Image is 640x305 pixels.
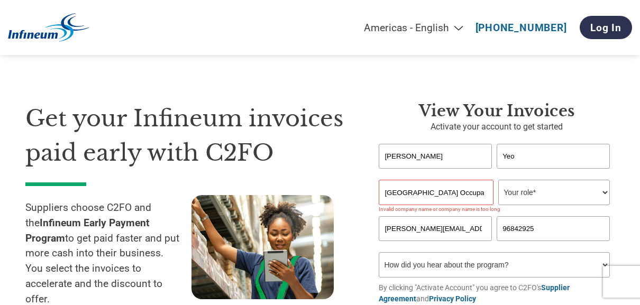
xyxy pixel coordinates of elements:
div: Invalid first name or first name is too long [379,170,492,175]
input: First Name* [379,144,492,169]
a: Supplier Agreement [379,283,570,303]
input: Last Name* [497,144,610,169]
h3: View Your Invoices [379,101,615,121]
div: Inavlid Phone Number [497,242,610,248]
select: Title/Role [498,180,610,205]
input: Phone* [497,216,610,241]
input: Your company name* [379,180,493,205]
strong: Infineum Early Payment Program [25,217,150,244]
a: Privacy Policy [429,294,476,303]
a: Log In [580,16,632,39]
div: Invalid last name or last name is too long [497,170,610,175]
a: [PHONE_NUMBER] [476,22,567,34]
div: Invalid company name or company name is too long [379,206,610,212]
input: Invalid Email format [379,216,492,241]
div: Inavlid Email Address [379,242,492,248]
p: By clicking "Activate Account" you agree to C2FO's and [379,282,615,304]
img: Infineum [8,13,89,42]
img: supply chain worker [191,195,334,299]
p: Activate your account to get started [379,121,615,133]
h1: Get your Infineum invoices paid early with C2FO [25,101,347,170]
